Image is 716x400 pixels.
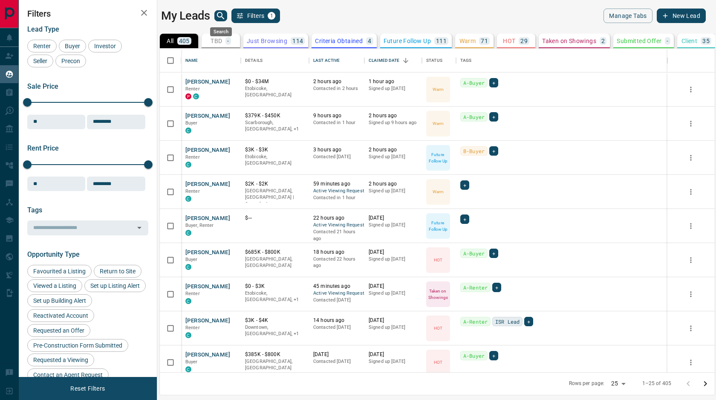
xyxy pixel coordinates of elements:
[495,283,498,292] span: +
[369,283,418,290] p: [DATE]
[58,58,83,64] span: Precon
[27,9,148,19] h2: Filters
[460,180,469,190] div: +
[313,351,360,358] p: [DATE]
[227,38,229,44] p: -
[603,9,652,23] button: Manage Tabs
[369,180,418,188] p: 2 hours ago
[492,147,495,155] span: +
[185,317,230,325] button: [PERSON_NAME]
[436,38,447,44] p: 111
[247,38,287,44] p: Just Browsing
[185,214,230,223] button: [PERSON_NAME]
[27,294,92,307] div: Set up Building Alert
[369,119,418,126] p: Signed up 9 hours ago
[245,146,305,154] p: $3K - $3K
[369,146,418,154] p: 2 hours ago
[463,181,466,189] span: +
[684,356,697,369] button: more
[315,38,363,44] p: Criteria Obtained
[456,49,667,72] div: Tags
[185,283,230,291] button: [PERSON_NAME]
[30,43,54,49] span: Renter
[384,38,431,44] p: Future Follow Up
[369,256,418,263] p: Signed up [DATE]
[684,83,697,96] button: more
[167,38,173,44] p: All
[185,298,191,304] div: condos.ca
[313,256,360,269] p: Contacted 22 hours ago
[463,249,485,258] span: A-Buyer
[185,291,200,296] span: Renter
[313,297,360,304] p: Contacted [DATE]
[185,264,191,270] div: condos.ca
[59,40,86,52] div: Buyer
[245,256,305,269] p: [GEOGRAPHIC_DATA], [GEOGRAPHIC_DATA]
[463,147,485,155] span: B-Buyer
[185,249,230,257] button: [PERSON_NAME]
[369,222,418,229] p: Signed up [DATE]
[434,359,442,365] p: HOT
[313,229,360,242] p: Contacted 21 hours ago
[427,151,449,164] p: Future Follow Up
[313,324,360,331] p: Contacted [DATE]
[369,112,418,119] p: 2 hours ago
[30,282,79,289] span: Viewed a Listing
[684,288,697,301] button: more
[185,49,198,72] div: Name
[245,85,305,99] p: Etobicoke, [GEOGRAPHIC_DATA]
[185,325,200,330] span: Renter
[369,290,418,297] p: Signed up [DATE]
[368,38,371,44] p: 4
[309,49,364,72] div: Last Active
[245,351,305,358] p: $385K - $800K
[27,55,53,67] div: Seller
[245,180,305,188] p: $2K - $2K
[489,78,498,87] div: +
[185,162,191,168] div: condos.ca
[463,317,488,326] span: A-Renter
[185,86,200,92] span: Renter
[427,220,449,232] p: Future Follow Up
[489,351,498,360] div: +
[601,38,605,44] p: 2
[492,351,495,360] span: +
[245,249,305,256] p: $685K - $800K
[422,49,456,72] div: Status
[30,268,89,275] span: Favourited a Listing
[292,38,303,44] p: 114
[185,93,191,99] div: property.ca
[245,290,305,303] p: Toronto
[313,283,360,290] p: 45 minutes ago
[569,380,605,387] p: Rows per page:
[185,351,230,359] button: [PERSON_NAME]
[245,49,263,72] div: Details
[702,38,710,44] p: 35
[433,188,444,195] p: Warm
[642,380,671,387] p: 1–25 of 405
[369,351,418,358] p: [DATE]
[459,38,476,44] p: Warm
[87,282,143,289] span: Set up Listing Alert
[245,324,305,337] p: Toronto
[434,257,442,263] p: HOT
[27,339,128,352] div: Pre-Construction Form Submitted
[313,222,360,229] span: Active Viewing Request
[185,146,230,154] button: [PERSON_NAME]
[684,220,697,232] button: more
[241,49,309,72] div: Details
[434,325,442,331] p: HOT
[492,78,495,87] span: +
[433,120,444,127] p: Warm
[492,283,501,292] div: +
[313,119,360,126] p: Contacted in 1 hour
[185,257,198,262] span: Buyer
[27,25,59,33] span: Lead Type
[30,58,50,64] span: Seller
[697,375,714,392] button: Go to next page
[460,49,472,72] div: Tags
[185,180,230,188] button: [PERSON_NAME]
[27,206,42,214] span: Tags
[185,223,214,228] span: Buyer, Renter
[27,309,94,322] div: Reactivated Account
